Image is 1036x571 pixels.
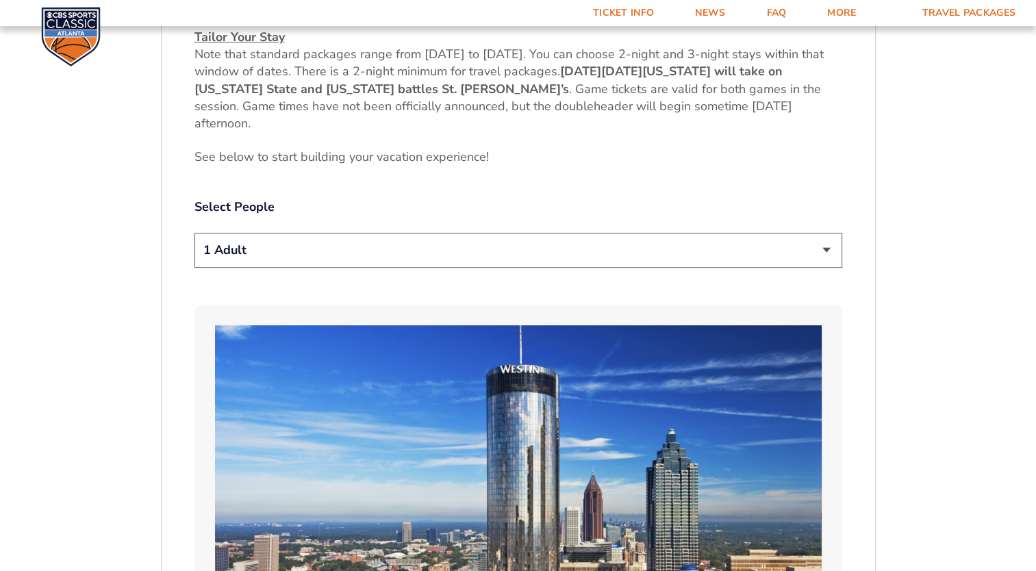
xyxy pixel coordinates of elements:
strong: [US_STATE] will take on [US_STATE] State and [US_STATE] battles St. [PERSON_NAME]’s [194,63,783,97]
span: Note that standard packages range from [DATE] to [DATE]. You can choose 2-night and 3-night stays... [194,46,824,79]
span: xperience! [433,149,489,165]
span: . Game tickets are valid for both games in the session. Game times have not been officially annou... [194,81,821,131]
strong: [DATE][DATE] [560,63,642,79]
p: See below to start building your vacation e [194,149,842,166]
img: CBS Sports Classic [41,7,101,66]
label: Select People [194,199,842,216]
u: Tailor Your Stay [194,29,285,45]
